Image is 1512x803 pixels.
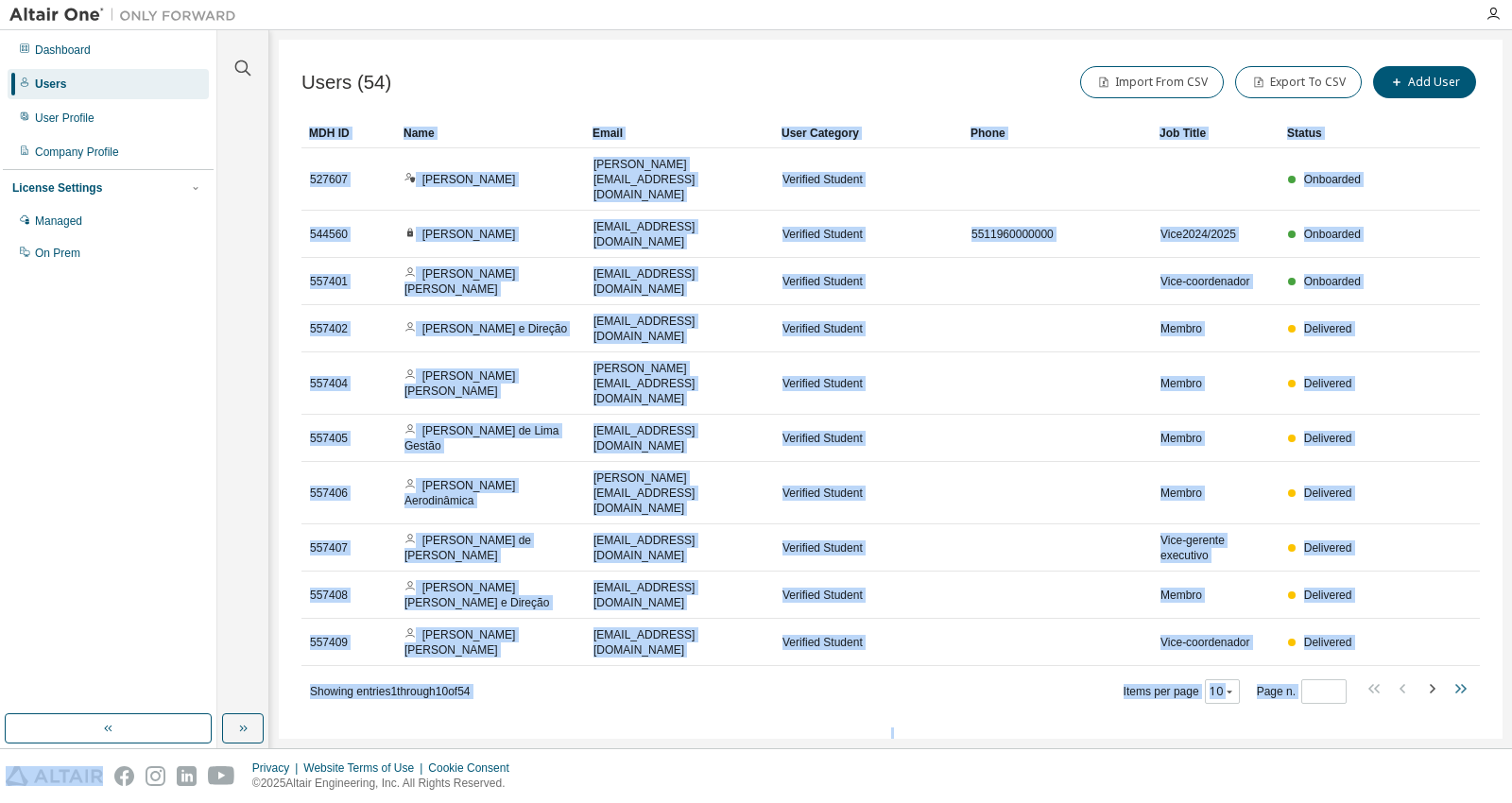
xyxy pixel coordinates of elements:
a: [PERSON_NAME] [PERSON_NAME] e Direção [404,581,549,609]
span: Delivered [1304,487,1352,500]
span: Page n. [1257,679,1347,704]
img: linkedin.svg [177,766,197,786]
span: Verified Student [782,321,863,336]
span: Users (54) [301,72,391,94]
div: Users [35,77,66,92]
div: User Profile [35,111,94,126]
span: [EMAIL_ADDRESS][DOMAIN_NAME] [593,314,765,344]
img: altair_logo.svg [6,766,103,786]
span: Verified Student [782,227,863,242]
span: [PERSON_NAME][EMAIL_ADDRESS][DOMAIN_NAME] [593,361,765,406]
span: [EMAIL_ADDRESS][DOMAIN_NAME] [593,266,765,297]
span: 5511960000000 [971,227,1054,242]
span: 557405 [310,431,348,446]
div: License Settings [12,180,102,196]
img: youtube.svg [208,766,235,786]
span: 557404 [310,376,348,391]
span: 544560 [310,227,348,242]
div: Job Title [1160,118,1272,148]
div: Name [404,118,577,148]
div: User Category [782,118,955,148]
div: Website Terms of Use [303,760,428,776]
span: Vice-gerente executivo [1160,533,1271,563]
span: Onboarded [1304,275,1361,288]
span: Membro [1160,431,1202,446]
span: 557408 [310,588,348,603]
a: [PERSON_NAME] [PERSON_NAME] [404,267,515,296]
span: Verified Student [782,635,863,650]
div: Dashboard [35,43,91,58]
span: [EMAIL_ADDRESS][DOMAIN_NAME] [593,627,765,658]
div: Cookie Consent [428,760,520,776]
a: [PERSON_NAME] de Lima Gestão [404,424,558,453]
div: Managed [35,214,82,229]
span: Membro [1160,486,1202,501]
span: 557406 [310,486,348,501]
span: Vice2024/2025 [1160,227,1236,242]
span: 557409 [310,635,348,650]
div: MDH ID [309,118,388,148]
span: Onboarded [1304,173,1361,186]
div: Status [1287,118,1366,148]
span: 557401 [310,274,348,289]
span: Verified Student [782,431,863,446]
span: Showing entries 1 through 10 of 54 [310,685,471,698]
span: [PERSON_NAME][EMAIL_ADDRESS][DOMAIN_NAME] [593,470,765,516]
div: Phone [971,118,1144,148]
span: Verified Student [782,588,863,603]
div: Privacy [252,760,303,776]
div: Email [593,118,766,148]
span: Verified Student [782,172,863,187]
a: [PERSON_NAME] [PERSON_NAME] [404,628,515,657]
span: Verified Student [782,274,863,289]
a: [PERSON_NAME] Aerodinâmica [404,479,515,507]
span: [EMAIL_ADDRESS][DOMAIN_NAME] [593,580,765,610]
span: Delivered [1304,322,1352,335]
span: Verified Student [782,486,863,501]
span: Membro [1160,588,1202,603]
img: facebook.svg [114,766,134,786]
a: [PERSON_NAME] de [PERSON_NAME] [404,534,531,562]
span: [EMAIL_ADDRESS][DOMAIN_NAME] [593,533,765,563]
span: [EMAIL_ADDRESS][DOMAIN_NAME] [593,219,765,249]
span: Membro [1160,376,1202,391]
span: Vice-coordenador [1160,274,1250,289]
img: Altair One [9,6,246,25]
div: Company Profile [35,145,119,160]
button: Export To CSV [1235,66,1362,98]
span: Delivered [1304,432,1352,445]
span: Delivered [1304,541,1352,555]
button: 10 [1210,684,1235,699]
span: [PERSON_NAME][EMAIL_ADDRESS][DOMAIN_NAME] [593,157,765,202]
span: Verified Student [782,376,863,391]
img: instagram.svg [146,766,165,786]
span: Delivered [1304,636,1352,649]
span: Membro [1160,321,1202,336]
span: Delivered [1304,589,1352,602]
span: 527607 [310,172,348,187]
div: On Prem [35,246,80,261]
a: [PERSON_NAME] [422,173,516,186]
a: [PERSON_NAME] [PERSON_NAME] [404,369,515,398]
span: Onboarded [1304,228,1361,241]
span: [EMAIL_ADDRESS][DOMAIN_NAME] [593,423,765,453]
a: [PERSON_NAME] [422,228,516,241]
span: Vice-coordenador [1160,635,1250,650]
button: Add User [1373,66,1476,98]
span: 557402 [310,321,348,336]
a: [PERSON_NAME] e Direção [422,322,567,335]
button: Import From CSV [1080,66,1224,98]
span: 557407 [310,540,348,555]
span: Verified Student [782,540,863,555]
span: Delivered [1304,377,1352,390]
p: © 2025 Altair Engineering, Inc. All Rights Reserved. [252,776,521,792]
span: Items per page [1124,679,1240,704]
